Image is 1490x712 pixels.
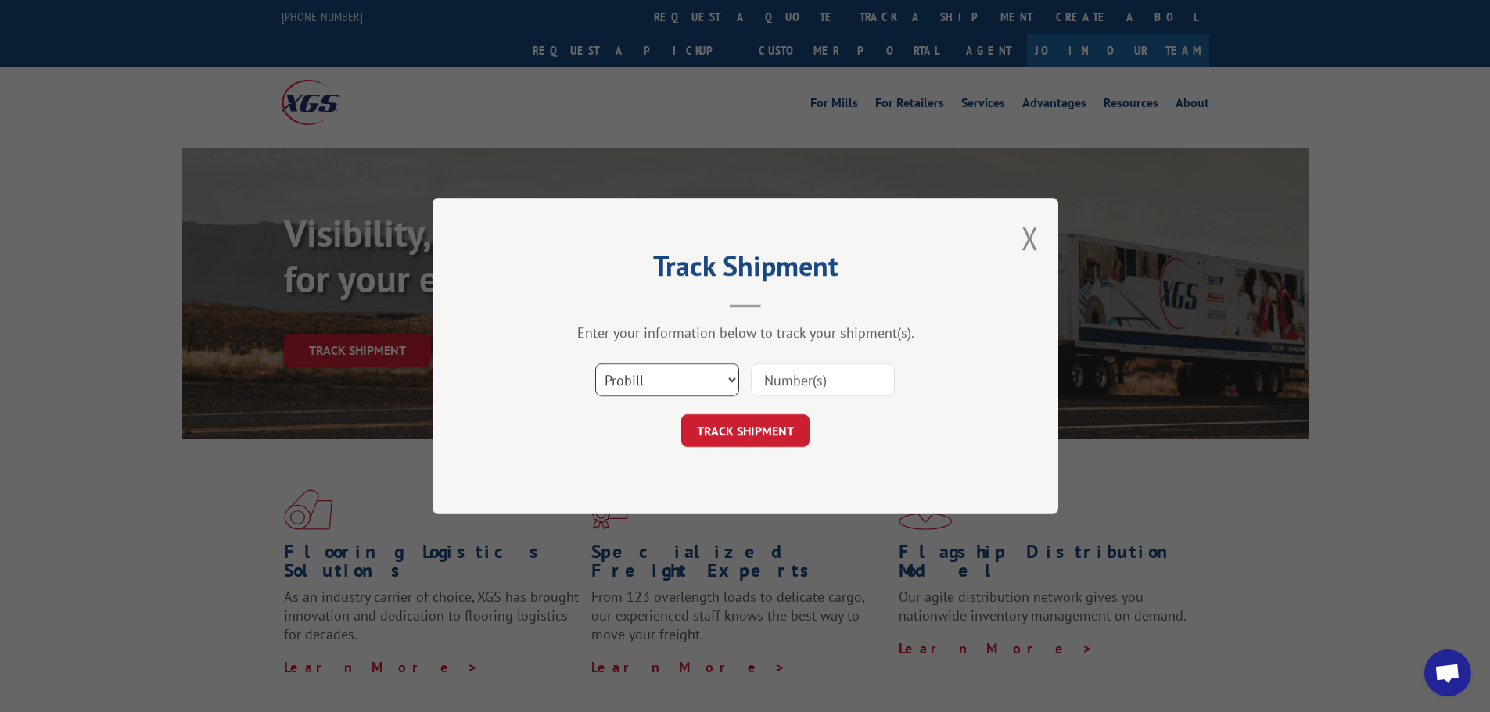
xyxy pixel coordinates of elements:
button: TRACK SHIPMENT [681,414,810,447]
button: Close modal [1021,217,1039,259]
div: Open chat [1424,649,1471,696]
div: Enter your information below to track your shipment(s). [511,324,980,342]
input: Number(s) [751,363,895,396]
h2: Track Shipment [511,255,980,284]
